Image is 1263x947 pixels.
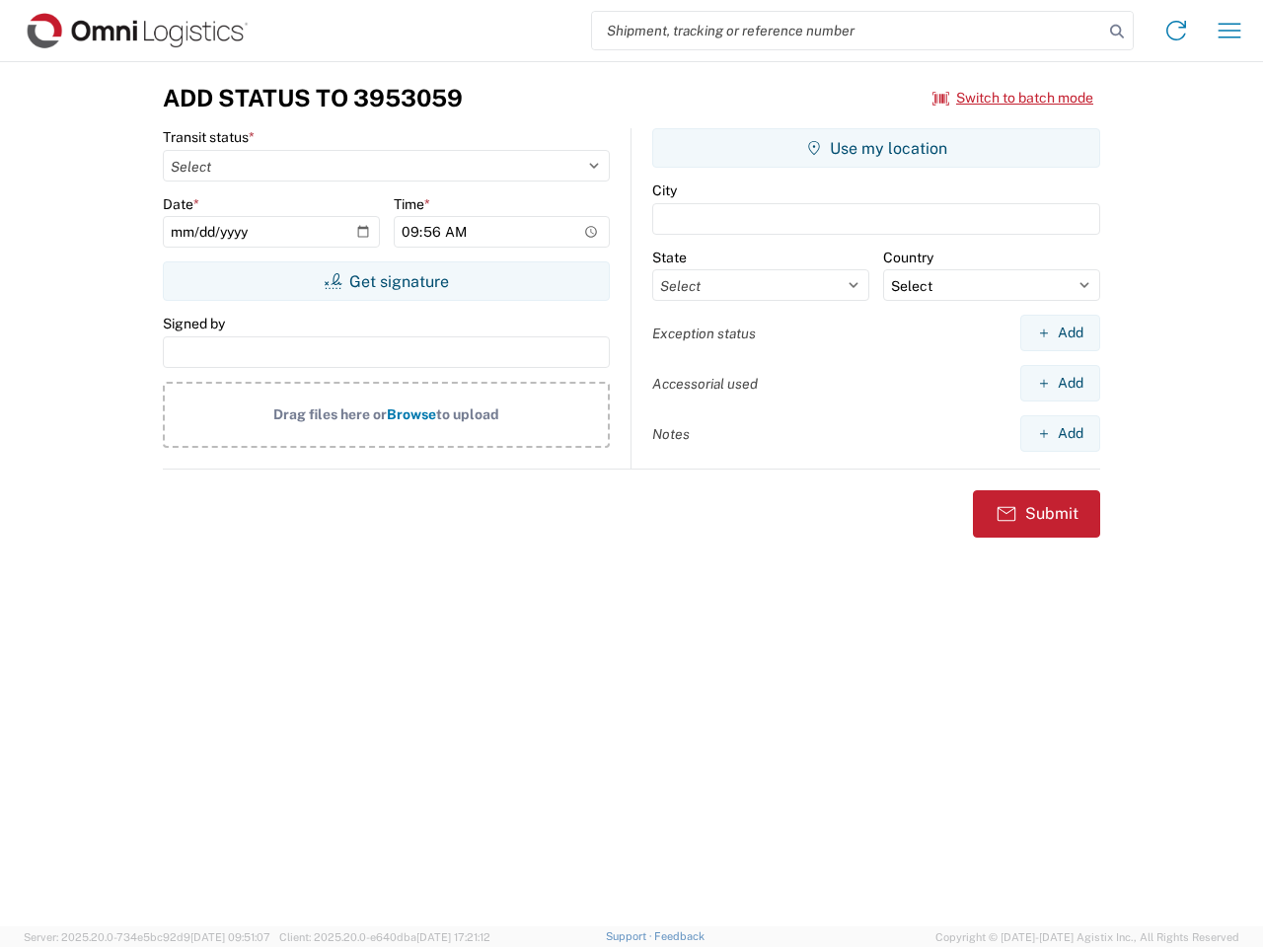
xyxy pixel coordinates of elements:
[606,930,655,942] a: Support
[592,12,1103,49] input: Shipment, tracking or reference number
[883,249,933,266] label: Country
[273,406,387,422] span: Drag files here or
[652,325,756,342] label: Exception status
[932,82,1093,114] button: Switch to batch mode
[1020,415,1100,452] button: Add
[652,425,690,443] label: Notes
[652,375,758,393] label: Accessorial used
[163,195,199,213] label: Date
[935,928,1239,946] span: Copyright © [DATE]-[DATE] Agistix Inc., All Rights Reserved
[163,84,463,112] h3: Add Status to 3953059
[279,931,490,943] span: Client: 2025.20.0-e640dba
[652,128,1100,168] button: Use my location
[394,195,430,213] label: Time
[1020,365,1100,401] button: Add
[163,128,255,146] label: Transit status
[416,931,490,943] span: [DATE] 17:21:12
[973,490,1100,538] button: Submit
[163,261,610,301] button: Get signature
[190,931,270,943] span: [DATE] 09:51:07
[387,406,436,422] span: Browse
[1020,315,1100,351] button: Add
[24,931,270,943] span: Server: 2025.20.0-734e5bc92d9
[652,182,677,199] label: City
[436,406,499,422] span: to upload
[654,930,705,942] a: Feedback
[652,249,687,266] label: State
[163,315,225,332] label: Signed by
